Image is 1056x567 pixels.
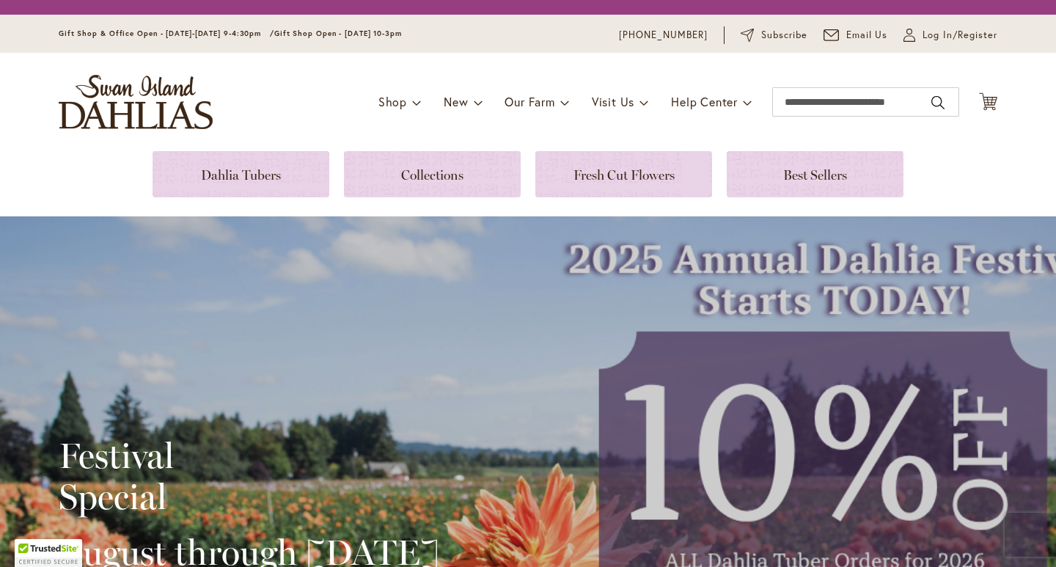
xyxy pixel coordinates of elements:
[761,28,807,43] span: Subscribe
[741,28,807,43] a: Subscribe
[59,435,439,517] h2: Festival Special
[59,75,213,129] a: store logo
[846,28,888,43] span: Email Us
[619,28,708,43] a: [PHONE_NUMBER]
[505,94,554,109] span: Our Farm
[903,28,997,43] a: Log In/Register
[59,29,274,38] span: Gift Shop & Office Open - [DATE]-[DATE] 9-4:30pm /
[444,94,468,109] span: New
[15,539,82,567] div: TrustedSite Certified
[671,94,738,109] span: Help Center
[378,94,407,109] span: Shop
[592,94,634,109] span: Visit Us
[824,28,888,43] a: Email Us
[931,91,945,114] button: Search
[274,29,402,38] span: Gift Shop Open - [DATE] 10-3pm
[923,28,997,43] span: Log In/Register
